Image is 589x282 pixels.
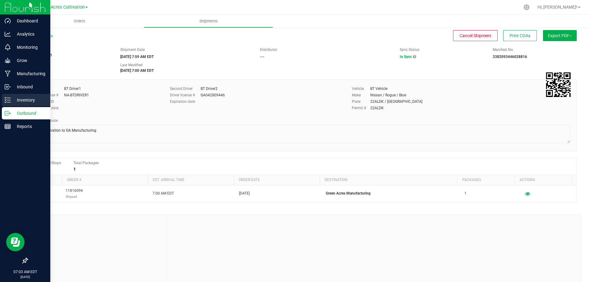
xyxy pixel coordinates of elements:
p: Shipped [66,194,83,199]
label: Last Modified [120,62,143,68]
label: Second Driver [170,86,201,91]
th: Packages [457,175,514,185]
strong: --- [260,55,264,59]
button: Export PDF [543,30,577,41]
label: Plate [352,99,370,104]
inline-svg: Inbound [5,84,11,90]
th: Destination [320,175,457,185]
p: Dashboard [11,17,48,25]
inline-svg: Analytics [5,31,11,37]
div: Nissan / Rogue / Blue [370,92,406,98]
span: Cancel Shipment [460,33,491,38]
p: Grow [11,57,48,64]
span: Total Packages [73,161,99,165]
label: Sync Status [400,47,419,52]
strong: [DATE] 7:00 AM EDT [120,68,154,73]
span: Shipment # [27,47,111,52]
span: 1 [464,191,467,196]
label: Make [352,92,370,98]
span: [DATE] [239,191,250,196]
inline-svg: Inventory [5,97,11,103]
span: Orders [65,18,94,24]
inline-svg: Reports [5,123,11,129]
div: Manage settings [523,4,530,10]
div: GA042809446 [201,92,225,98]
label: Permit # [352,105,370,111]
p: Inventory [11,96,48,104]
iframe: Resource center [6,233,25,251]
div: BT Driver2 [201,86,218,91]
inline-svg: Monitoring [5,44,11,50]
p: Outbound [11,110,48,117]
p: Monitoring [11,44,48,51]
strong: 3382093446028816 [493,55,527,59]
p: Green Acres Manufacturing [326,191,457,196]
p: Reports [11,123,48,130]
div: 22ALDK / [GEOGRAPHIC_DATA] [370,99,422,104]
inline-svg: Outbound [5,110,11,116]
span: Green Acres Cultivation [37,5,85,10]
label: Distributor [260,47,277,52]
span: In Sync [400,55,412,59]
inline-svg: Dashboard [5,18,11,24]
span: 11816094 [66,188,83,199]
span: Hi, [PERSON_NAME]! [537,5,577,10]
th: Est. arrival time [148,175,233,185]
qrcode: 20250820-001 [546,72,571,97]
p: [DATE] [3,275,48,279]
label: Expiration date [170,99,201,104]
inline-svg: Manufacturing [5,71,11,77]
div: NA-BTDRIVER1 [64,92,89,98]
span: Notes [32,219,162,227]
label: Shipment Date [120,47,145,52]
div: 22ALDK [370,105,384,111]
p: Inbound [11,83,48,91]
p: 07:03 AM EDT [3,269,48,275]
label: Vehicle [352,86,370,91]
button: Print COAs [503,30,537,41]
p: Analytics [11,30,48,38]
div: BT Driver1 [64,86,81,91]
th: Actions [514,175,572,185]
span: Print COAs [510,33,530,38]
th: Order date [234,175,320,185]
label: Manifest No. [493,47,514,52]
div: BT Vehicle [370,86,387,91]
inline-svg: Grow [5,57,11,64]
a: Orders [15,15,144,28]
strong: [DATE] 7:59 AM EDT [120,55,154,59]
span: 7:00 AM EDT [152,191,174,196]
a: Shipments [144,15,273,28]
label: Driver license # [170,92,201,98]
p: Manufacturing [11,70,48,77]
button: Cancel Shipment [453,30,498,41]
strong: 1 [73,167,76,172]
th: Order # [62,175,148,185]
span: Shipments [191,18,226,24]
img: Scan me! [546,72,571,97]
